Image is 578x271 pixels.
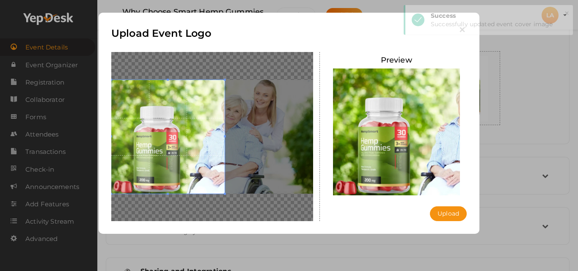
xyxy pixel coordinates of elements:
button: × [564,8,570,18]
label: Upload Event Logo [111,25,211,41]
div: Successfully updated event cover image [431,20,567,28]
label: Preview [381,54,412,66]
button: Upload [430,206,467,221]
div: Success [431,11,567,20]
img: Z [333,68,460,195]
